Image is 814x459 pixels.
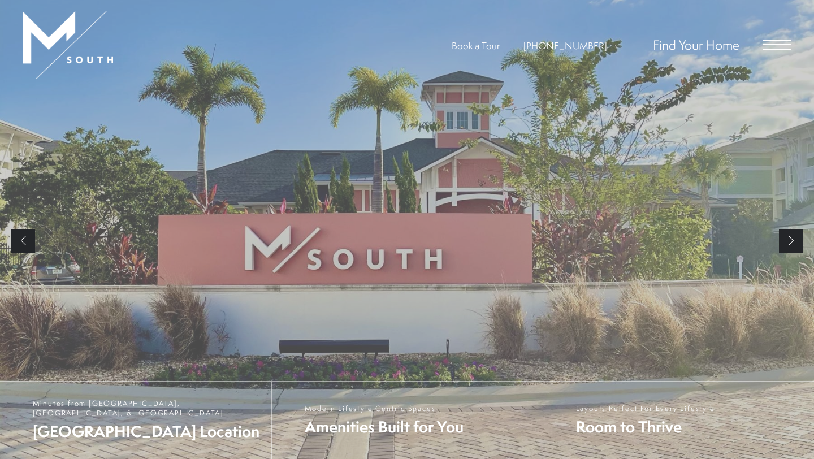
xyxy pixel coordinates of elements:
[763,40,791,50] button: Open Menu
[543,382,814,459] a: Layouts Perfect For Every Lifestyle
[305,404,464,413] span: Modern Lifestyle Centric Spaces
[576,416,715,438] span: Room to Thrive
[452,39,500,52] a: Book a Tour
[523,39,607,52] span: [PHONE_NUMBER]
[523,39,607,52] a: Call Us at 813-570-8014
[779,229,803,253] a: Next
[33,421,260,442] span: [GEOGRAPHIC_DATA] Location
[11,229,35,253] a: Previous
[576,404,715,413] span: Layouts Perfect For Every Lifestyle
[305,416,464,438] span: Amenities Built for You
[33,399,260,418] span: Minutes from [GEOGRAPHIC_DATA], [GEOGRAPHIC_DATA], & [GEOGRAPHIC_DATA]
[271,382,543,459] a: Modern Lifestyle Centric Spaces
[653,36,739,54] a: Find Your Home
[23,11,113,79] img: MSouth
